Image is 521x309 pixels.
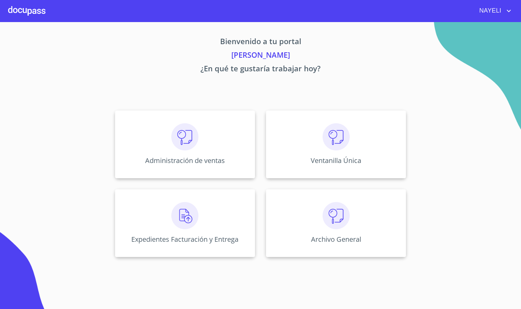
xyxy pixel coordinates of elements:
button: account of current user [474,5,513,16]
img: consulta.png [171,123,198,150]
img: consulta.png [323,202,350,229]
p: [PERSON_NAME] [52,49,469,63]
p: Bienvenido a tu portal [52,36,469,49]
span: NAYELI [474,5,505,16]
p: Administración de ventas [145,156,225,165]
img: consulta.png [323,123,350,150]
p: Archivo General [311,235,361,244]
p: ¿En qué te gustaría trabajar hoy? [52,63,469,76]
img: carga.png [171,202,198,229]
p: Ventanilla Única [311,156,361,165]
p: Expedientes Facturación y Entrega [131,235,238,244]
